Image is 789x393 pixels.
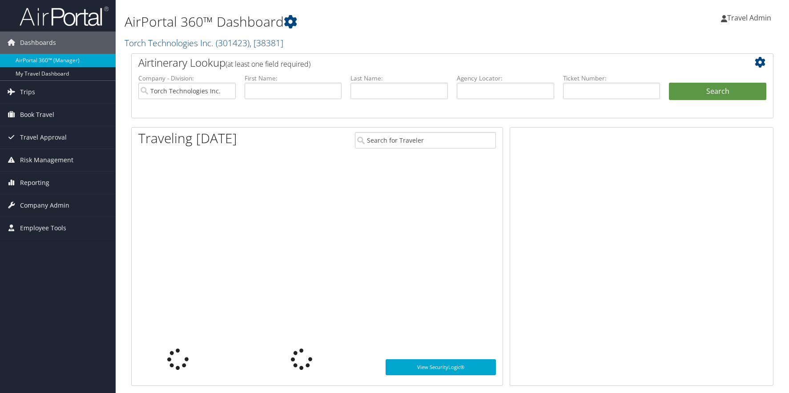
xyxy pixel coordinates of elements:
input: Search for Traveler [355,132,496,148]
h1: AirPortal 360™ Dashboard [125,12,562,31]
span: Travel Approval [20,126,67,148]
a: Travel Admin [721,4,780,31]
span: Company Admin [20,194,69,217]
label: Ticket Number: [563,74,660,83]
label: Last Name: [350,74,448,83]
span: Reporting [20,172,49,194]
a: View SecurityLogic® [386,359,496,375]
a: Torch Technologies Inc. [125,37,283,49]
span: Employee Tools [20,217,66,239]
span: Book Travel [20,104,54,126]
label: Agency Locator: [457,74,554,83]
h2: Airtinerary Lookup [138,55,713,70]
span: Trips [20,81,35,103]
button: Search [669,83,766,100]
span: Travel Admin [727,13,771,23]
span: (at least one field required) [225,59,310,69]
span: Dashboards [20,32,56,54]
h1: Traveling [DATE] [138,129,237,148]
span: , [ 38381 ] [250,37,283,49]
span: ( 301423 ) [216,37,250,49]
label: First Name: [245,74,342,83]
span: Risk Management [20,149,73,171]
label: Company - Division: [138,74,236,83]
img: airportal-logo.png [20,6,109,27]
